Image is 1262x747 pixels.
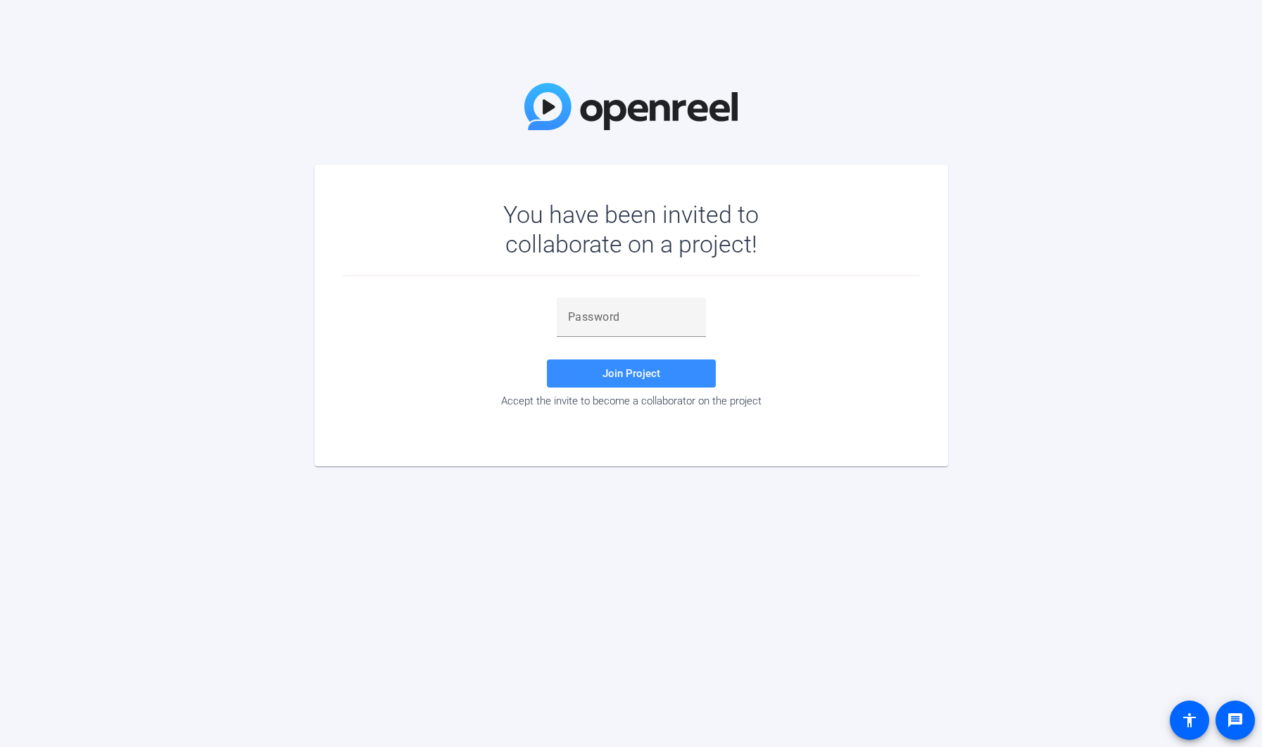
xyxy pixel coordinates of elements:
[343,395,920,407] div: Accept the invite to become a collaborator on the project
[1227,712,1244,729] mat-icon: message
[462,200,800,259] div: You have been invited to collaborate on a project!
[547,359,716,388] button: Join Project
[602,367,660,380] span: Join Project
[1181,712,1198,729] mat-icon: accessibility
[568,309,695,326] input: Password
[524,83,738,130] img: OpenReel Logo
